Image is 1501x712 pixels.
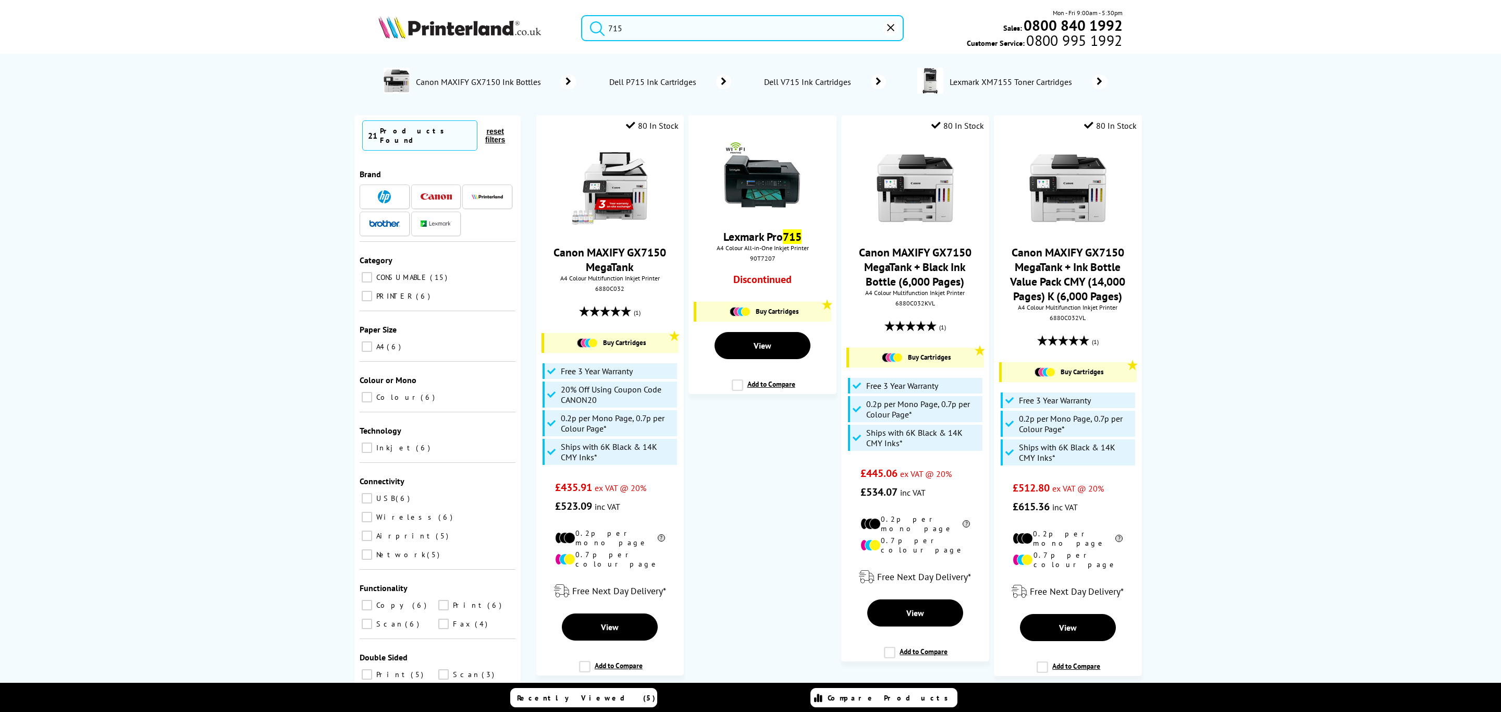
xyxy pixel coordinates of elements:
span: Print [374,670,410,679]
a: Buy Cartridges [854,353,978,362]
a: View [867,599,963,627]
span: Canon MAXIFY GX7150 Ink Bottles [415,77,545,87]
button: reset filters [477,127,513,144]
span: Colour or Mono [360,375,416,385]
span: 6 [416,443,433,452]
a: Canon MAXIFY GX7150 MegaTank + Black Ink Bottle (6,000 Pages) [859,245,971,289]
span: CONSUMABLE [374,273,429,282]
span: (1) [1092,332,1099,352]
span: USB [374,494,395,503]
img: Printerland Logo [378,16,541,39]
label: Add to Compare [1037,661,1100,681]
span: View [754,340,771,351]
span: A4 Colour Multifunction Inkjet Printer [846,289,983,297]
div: Products Found [380,126,472,145]
div: 80 In Stock [931,120,984,131]
span: Colour [374,392,420,402]
span: Buy Cartridges [603,338,646,347]
img: canon-gx7150-3-year-warranty-small.jpg [571,149,649,227]
label: Add to Compare [579,661,643,681]
span: Buy Cartridges [1061,367,1103,376]
span: Free 3 Year Warranty [561,366,633,376]
span: £534.07 [860,485,897,499]
span: PRINTER [374,291,415,301]
span: Free 3 Year Warranty [866,380,938,391]
span: Inkjet [374,443,415,452]
span: A4 Colour Multifunction Inkjet Printer [542,274,679,282]
label: Add to Compare [732,379,795,399]
span: Free 3 Year Warranty [1019,395,1091,406]
div: modal_delivery [999,577,1136,606]
span: View [906,608,924,618]
li: 0.2p per mono page [1013,529,1123,548]
input: Print 6 [438,600,449,610]
a: Lexmark XM7155 Toner Cartridges [949,68,1108,96]
span: Paper Size [360,324,397,335]
div: 90T7207 [696,254,828,262]
input: Wireless 6 [362,512,372,522]
input: PRINTER 6 [362,291,372,301]
img: Cartridges [882,353,903,362]
img: XM7155-conspage.jpg [917,68,943,94]
span: £523.09 [555,499,592,513]
span: Ships with 6K Black & 14K CMY Inks* [1019,442,1133,463]
img: Cartridges [1035,367,1055,377]
input: Airprint 5 [362,531,372,541]
input: Fax 4 [438,619,449,629]
div: modal_delivery [542,576,679,606]
a: Buy Cartridges [549,338,673,348]
li: 0.7p per colour page [860,536,970,555]
li: 0.7p per colour page [1013,550,1123,569]
div: 6880C032KVL [849,299,981,307]
div: 80 In Stock [626,120,679,131]
div: modal_delivery [846,562,983,592]
input: USB 6 [362,493,372,504]
span: 0.2p per Mono Page, 0.7p per Colour Page* [866,399,980,420]
img: canon-maxify-gx7150-front-small.jpg [876,149,954,227]
span: 20% Off Using Coupon Code CANON20 [561,384,674,405]
span: Compare Products [828,693,954,703]
span: Wireless [374,512,437,522]
span: ex VAT @ 20% [900,469,952,479]
span: 0.2p per Mono Page, 0.7p per Colour Page* [561,413,674,434]
img: HP [378,190,391,203]
span: £615.36 [1013,500,1050,513]
input: Copy 6 [362,600,372,610]
a: Canon MAXIFY GX7150 Ink Bottles [415,68,576,96]
label: Add to Compare [884,647,948,667]
span: £445.06 [860,467,897,480]
span: Connectivity [360,476,404,486]
span: 5 [436,531,451,541]
span: inc VAT [900,487,926,498]
span: 15 [430,273,450,282]
span: A4 [374,342,386,351]
div: Discontinued [708,273,818,291]
span: View [601,622,619,632]
span: Mon - Fri 9:00am - 5:30pm [1053,8,1123,18]
span: Category [360,255,392,265]
span: 6 [438,512,455,522]
input: Colour 6 [362,392,372,402]
img: Brother [369,220,400,227]
input: Print 5 [362,669,372,680]
img: lexpro715front-thumb.jpg [723,133,802,212]
span: 6 [412,600,429,610]
span: Brand [360,169,381,179]
input: Network 5 [362,549,372,560]
span: Scan [450,670,481,679]
span: 4 [475,619,490,629]
div: 6880C032 [544,285,676,292]
span: Double Sided [360,652,408,662]
div: 6880C032VL [1002,314,1134,322]
mark: 715 [783,229,802,244]
input: CONSUMABLE 15 [362,272,372,283]
input: Inkjet 6 [362,443,372,453]
input: A4 6 [362,341,372,352]
a: Canon MAXIFY GX7150 MegaTank [553,245,666,274]
img: 6880C032-deptimage.jpg [384,68,410,94]
span: Print [450,600,486,610]
span: Technology [360,425,401,436]
span: Ships with 6K Black & 14K CMY Inks* [561,441,674,462]
span: 3 [482,670,497,679]
span: 0.2p per Mono Page, 0.7p per Colour Page* [1019,413,1133,434]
